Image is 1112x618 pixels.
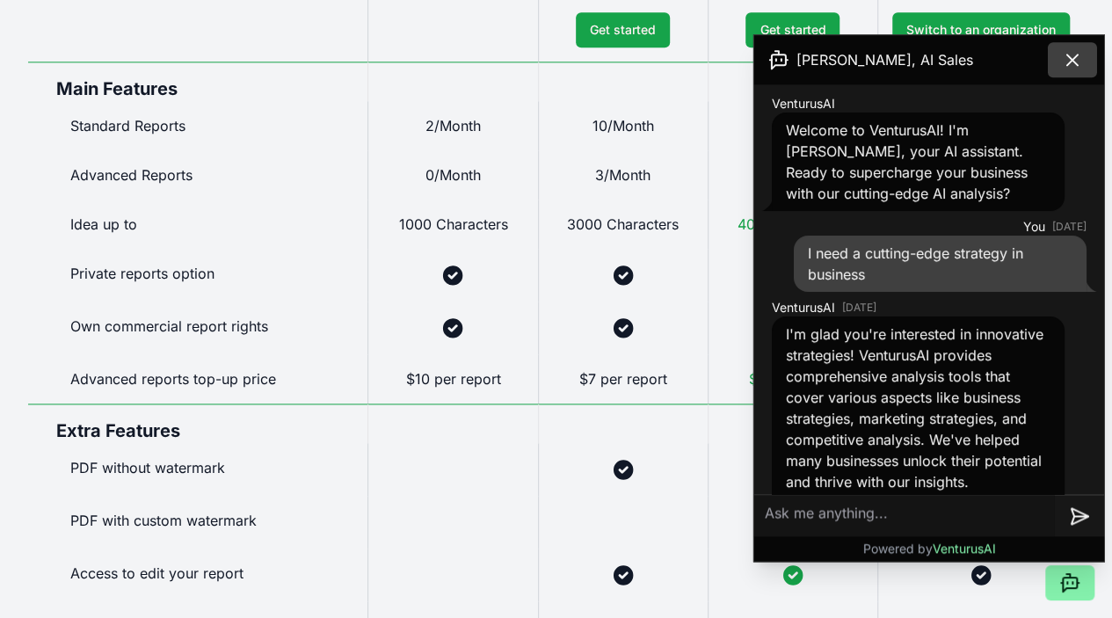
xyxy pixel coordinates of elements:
[425,117,481,135] span: 2/Month
[567,215,679,233] span: 3000 Characters
[28,404,367,443] div: Extra Features
[28,62,367,101] div: Main Features
[808,244,1023,283] span: I need a cutting-edge strategy in business
[892,12,1070,47] a: Switch to an organization
[405,370,500,388] span: $10 per report
[28,354,367,404] div: Advanced reports top-up price
[28,549,367,601] div: Access to edit your report
[748,370,837,388] span: $5 per report
[425,166,481,184] span: 0/Month
[579,370,667,388] span: $7 per report
[786,324,1050,492] p: I'm glad you're interested in innovative strategies! VenturusAI provides comprehensive analysis t...
[28,101,367,150] div: Standard Reports
[737,215,848,233] span: 4000 Characters
[772,299,835,316] span: VenturusAI
[28,302,367,354] div: Own commercial report rights
[932,541,995,556] span: VenturusAI
[28,496,367,549] div: PDF with custom watermark
[576,12,670,47] button: Get started
[398,215,507,233] span: 1000 Characters
[745,12,839,47] button: Get started
[786,492,1050,577] p: What specific challenges are you facing right now? Understanding your needs will help me recommen...
[1023,218,1045,236] span: You
[590,21,656,39] span: Get started
[592,117,654,135] span: 10/Month
[772,95,835,113] span: VenturusAI
[28,249,367,302] div: Private reports option
[28,443,367,496] div: PDF without watermark
[595,166,650,184] span: 3/Month
[1052,220,1087,234] time: [DATE]
[862,540,995,557] p: Powered by
[842,301,876,315] time: [DATE]
[786,121,1028,202] span: Welcome to VenturusAI! I'm [PERSON_NAME], your AI assistant. Ready to supercharge your business w...
[28,200,367,249] div: Idea up to
[796,49,973,70] span: [PERSON_NAME], AI Sales
[28,150,367,200] div: Advanced Reports
[760,21,825,39] span: Get started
